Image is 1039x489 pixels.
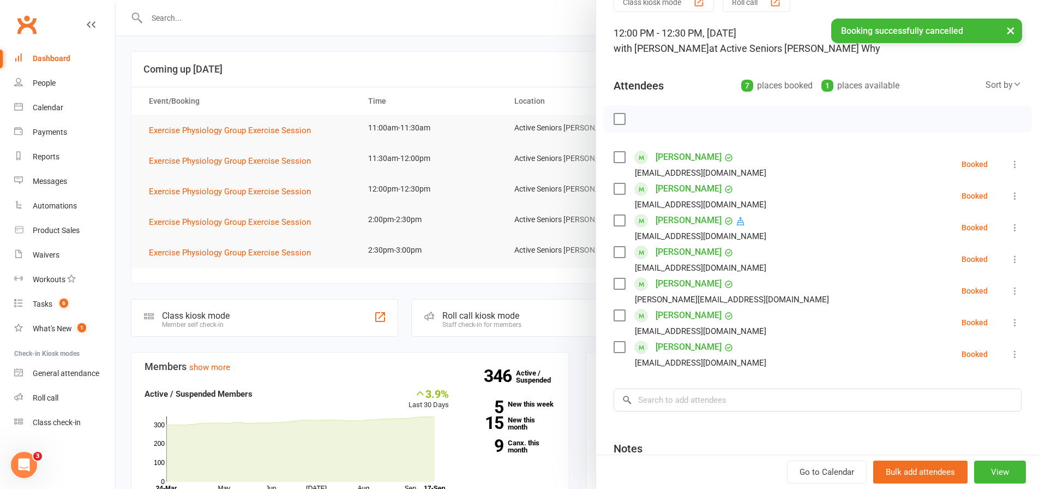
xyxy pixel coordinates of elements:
[14,243,115,267] a: Waivers
[614,441,642,456] div: Notes
[656,148,722,166] a: [PERSON_NAME]
[656,338,722,356] a: [PERSON_NAME]
[656,180,722,198] a: [PERSON_NAME]
[614,43,709,54] span: with [PERSON_NAME]
[33,251,59,259] div: Waivers
[635,166,766,180] div: [EMAIL_ADDRESS][DOMAIN_NAME]
[33,201,77,210] div: Automations
[59,299,68,308] span: 6
[14,361,115,386] a: General attendance kiosk mode
[656,307,722,324] a: [PERSON_NAME]
[635,356,766,370] div: [EMAIL_ADDRESS][DOMAIN_NAME]
[962,287,988,295] div: Booked
[33,79,56,87] div: People
[33,324,72,333] div: What's New
[787,461,867,484] a: Go to Calendar
[14,267,115,292] a: Workouts
[821,80,833,92] div: 1
[33,152,59,161] div: Reports
[14,194,115,218] a: Automations
[14,46,115,71] a: Dashboard
[635,229,766,243] div: [EMAIL_ADDRESS][DOMAIN_NAME]
[962,192,988,200] div: Booked
[962,319,988,326] div: Booked
[614,389,1022,412] input: Search to add attendees
[962,350,988,358] div: Booked
[656,243,722,261] a: [PERSON_NAME]
[33,452,42,461] span: 3
[13,11,40,38] a: Clubworx
[11,452,37,478] iframe: Intercom live chat
[656,212,722,229] a: [PERSON_NAME]
[962,160,988,168] div: Booked
[635,198,766,212] div: [EMAIL_ADDRESS][DOMAIN_NAME]
[741,78,813,93] div: places booked
[33,300,52,308] div: Tasks
[14,218,115,243] a: Product Sales
[14,71,115,96] a: People
[14,120,115,145] a: Payments
[14,169,115,194] a: Messages
[635,293,829,307] div: [PERSON_NAME][EMAIL_ADDRESS][DOMAIN_NAME]
[614,78,664,93] div: Attendees
[1001,19,1020,42] button: ×
[33,103,63,112] div: Calendar
[635,324,766,338] div: [EMAIL_ADDRESS][DOMAIN_NAME]
[821,78,899,93] div: places available
[831,19,1022,43] div: Booking successfully cancelled
[14,96,115,120] a: Calendar
[741,80,753,92] div: 7
[33,226,80,235] div: Product Sales
[873,461,968,484] button: Bulk add attendees
[33,275,65,284] div: Workouts
[33,177,67,186] div: Messages
[33,128,67,136] div: Payments
[635,261,766,275] div: [EMAIL_ADDRESS][DOMAIN_NAME]
[14,145,115,169] a: Reports
[14,386,115,410] a: Roll call
[962,255,988,263] div: Booked
[709,43,880,54] span: at Active Seniors [PERSON_NAME] Why
[14,292,115,317] a: Tasks 6
[986,78,1022,92] div: Sort by
[14,317,115,341] a: What's New1
[974,461,1026,484] button: View
[14,410,115,435] a: Class kiosk mode
[77,323,86,332] span: 1
[33,54,70,63] div: Dashboard
[33,418,81,427] div: Class check-in
[656,275,722,293] a: [PERSON_NAME]
[33,369,99,378] div: General attendance
[962,224,988,231] div: Booked
[33,393,58,402] div: Roll call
